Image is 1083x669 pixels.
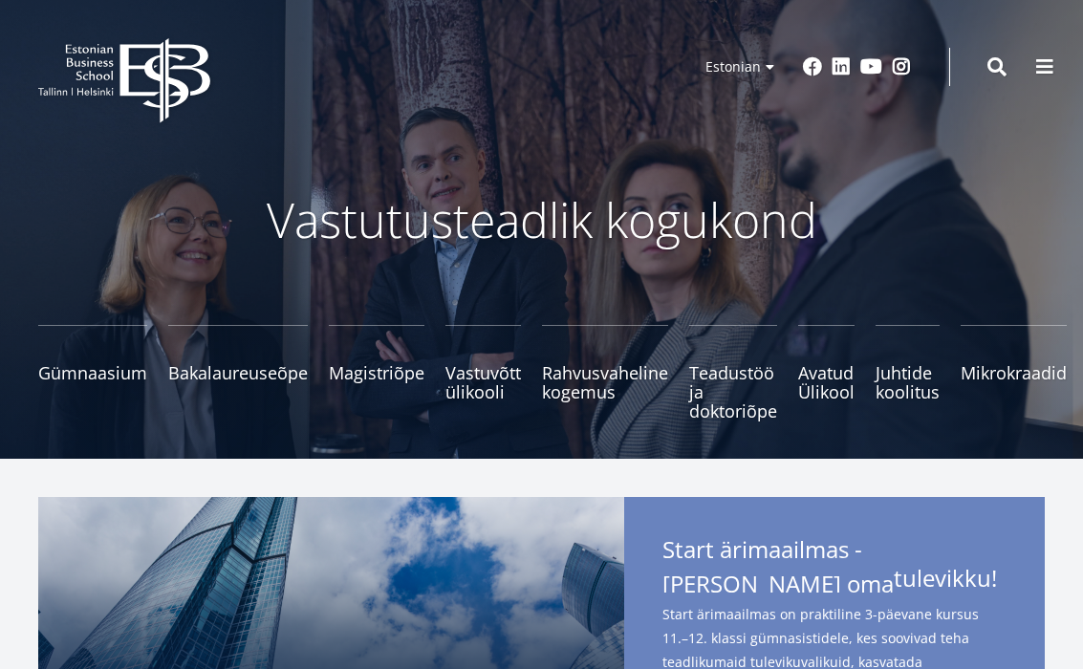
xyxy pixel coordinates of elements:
[689,363,777,421] span: Teadustöö ja doktoriõpe
[894,564,997,593] span: tulevikku!
[168,325,308,421] a: Bakalaureuseõpe
[876,363,940,401] span: Juhtide koolitus
[876,325,940,421] a: Juhtide koolitus
[168,363,308,382] span: Bakalaureuseõpe
[961,325,1067,421] a: Mikrokraadid
[860,57,882,76] a: Youtube
[803,57,822,76] a: Facebook
[445,325,521,421] a: Vastuvõtt ülikooli
[542,363,668,401] span: Rahvusvaheline kogemus
[961,363,1067,382] span: Mikrokraadid
[38,325,147,421] a: Gümnaasium
[329,325,424,421] a: Magistriõpe
[798,363,855,401] span: Avatud Ülikool
[329,363,424,382] span: Magistriõpe
[798,325,855,421] a: Avatud Ülikool
[38,363,147,382] span: Gümnaasium
[662,535,1007,598] span: Start ärimaailmas - [PERSON_NAME] oma
[892,57,911,76] a: Instagram
[832,57,851,76] a: Linkedin
[542,325,668,421] a: Rahvusvaheline kogemus
[38,191,1045,248] p: Vastutusteadlik kogukond
[445,363,521,401] span: Vastuvõtt ülikooli
[689,325,777,421] a: Teadustöö ja doktoriõpe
